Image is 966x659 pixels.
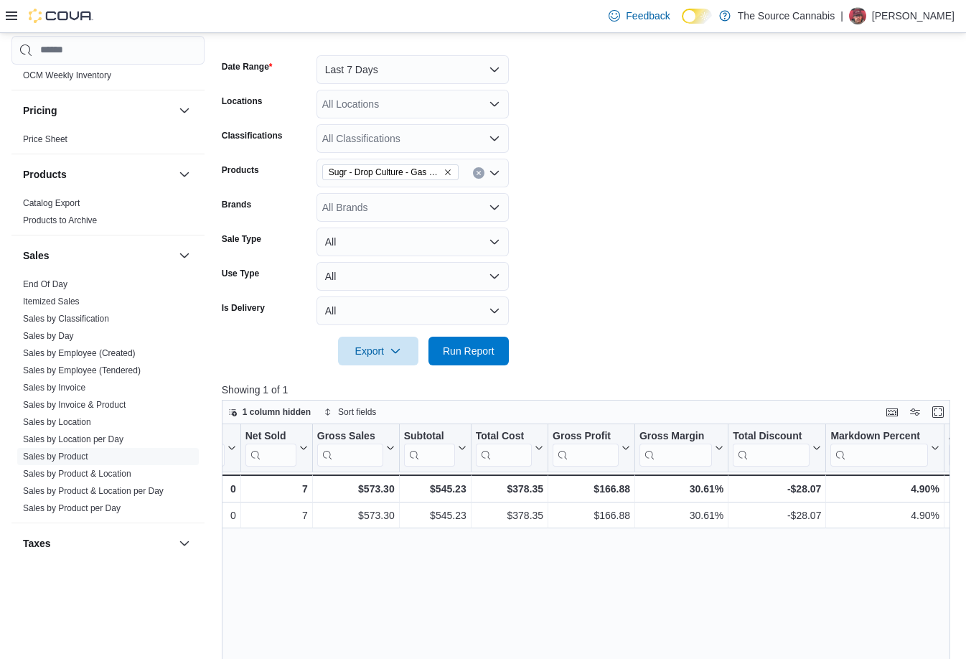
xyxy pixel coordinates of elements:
button: Markdown Percent [830,429,939,466]
button: Total Discount [733,429,821,466]
button: Products [176,166,193,183]
button: Gross Margin [639,429,723,466]
div: -$28.07 [733,507,821,524]
label: Brands [222,199,251,210]
span: OCM Weekly Inventory [23,70,111,81]
div: $166.88 [553,480,630,497]
div: $378.35 [475,480,543,497]
a: Sales by Classification [23,314,109,324]
span: Sales by Product & Location per Day [23,485,164,497]
button: Export [338,337,418,365]
button: Products [23,167,173,182]
span: Sales by Employee (Tendered) [23,365,141,376]
a: Sales by Product [23,452,88,462]
div: 30.61% [639,507,723,524]
a: Itemized Sales [23,296,80,307]
a: Catalog Export [23,198,80,208]
span: Sales by Location [23,416,91,428]
div: Net Sold [245,429,296,466]
button: Display options [906,403,924,421]
div: 7 [245,507,308,524]
button: Keyboard shortcuts [883,403,901,421]
div: 0 [172,480,236,497]
button: All [316,228,509,256]
span: Products to Archive [23,215,97,226]
button: Pricing [23,103,173,118]
span: Price Sheet [23,134,67,145]
h3: Pricing [23,103,57,118]
div: Subtotal [403,429,454,443]
button: Open list of options [489,133,500,144]
span: Run Report [443,344,494,358]
div: Markdown Percent [830,429,927,466]
img: Cova [29,9,93,23]
button: Remove Sugr - Drop Culture - Gas Leak - 1g Live Rosin from selection in this group [444,168,452,177]
div: $573.30 [317,507,395,524]
button: Clear input [473,167,484,179]
div: $545.23 [403,480,466,497]
span: Sales by Product per Day [23,503,121,514]
button: Run Report [428,337,509,365]
a: Sales by Employee (Tendered) [23,365,141,375]
div: Items Ref [172,429,225,466]
div: Gross Sales [317,429,383,443]
a: Sales by Product & Location [23,469,131,479]
button: Open list of options [489,202,500,213]
button: Open list of options [489,98,500,110]
label: Date Range [222,61,273,73]
span: 1 column hidden [243,406,311,418]
a: Feedback [603,1,675,30]
button: Net Sold [245,429,308,466]
label: Classifications [222,130,283,141]
div: $166.88 [553,507,630,524]
span: Itemized Sales [23,296,80,307]
label: Use Type [222,268,259,279]
div: Total Cost [475,429,531,466]
span: End Of Day [23,279,67,290]
div: Gross Margin [639,429,712,466]
div: 4.90% [830,507,939,524]
input: Dark Mode [682,9,712,24]
a: Sales by Invoice & Product [23,400,126,410]
button: 1 column hidden [222,403,316,421]
button: Sort fields [318,403,382,421]
a: OCM Weekly Inventory [23,70,111,80]
label: Locations [222,95,263,107]
button: Sales [23,248,173,263]
button: Sales [176,247,193,264]
p: Showing 1 of 1 [222,383,958,397]
span: Sales by Invoice [23,382,85,393]
span: Sales by Day [23,330,74,342]
span: Catalog Export [23,197,80,209]
button: Total Cost [475,429,543,466]
label: Sale Type [222,233,261,245]
a: End Of Day [23,279,67,289]
button: Last 7 Days [316,55,509,84]
label: Is Delivery [222,302,265,314]
div: Total Discount [733,429,810,443]
span: Feedback [626,9,670,23]
span: Sales by Invoice & Product [23,399,126,411]
div: 0 [172,507,236,524]
a: Sales by Day [23,331,74,341]
div: Levi Tolman [849,7,866,24]
div: Net Sold [245,429,296,443]
p: [PERSON_NAME] [872,7,955,24]
div: Gross Margin [639,429,712,443]
div: Products [11,195,205,235]
a: Price Sheet [23,134,67,144]
button: Subtotal [403,429,466,466]
label: Products [222,164,259,176]
button: Taxes [176,535,193,552]
a: Sales by Location [23,417,91,427]
button: Pricing [176,102,193,119]
div: Subtotal [403,429,454,466]
div: Sales [11,276,205,523]
button: Gross Profit [553,429,630,466]
span: Sales by Product & Location [23,468,131,480]
div: Markdown Percent [830,429,927,443]
span: Sugr - Drop Culture - Gas Leak - 1g Live Rosin [322,164,459,180]
div: Gross Sales [317,429,383,466]
div: $378.35 [476,507,543,524]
